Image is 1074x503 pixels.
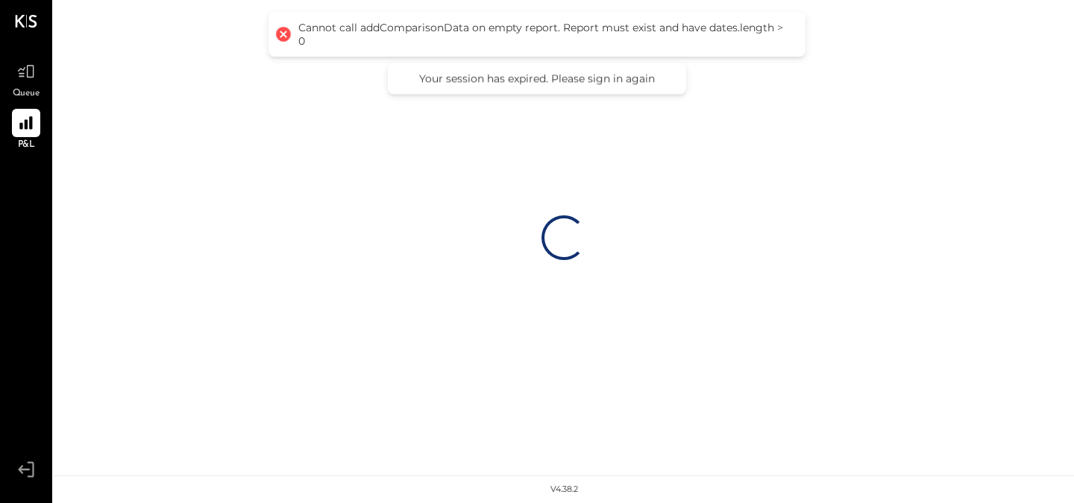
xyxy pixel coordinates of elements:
[403,72,671,85] div: Your session has expired. Please sign in again
[1,57,51,101] a: Queue
[550,484,578,496] div: v 4.38.2
[13,87,40,101] span: Queue
[298,21,791,48] div: Cannot call addComparisonData on empty report. Report must exist and have dates.length > 0
[1,109,51,152] a: P&L
[18,139,35,152] span: P&L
